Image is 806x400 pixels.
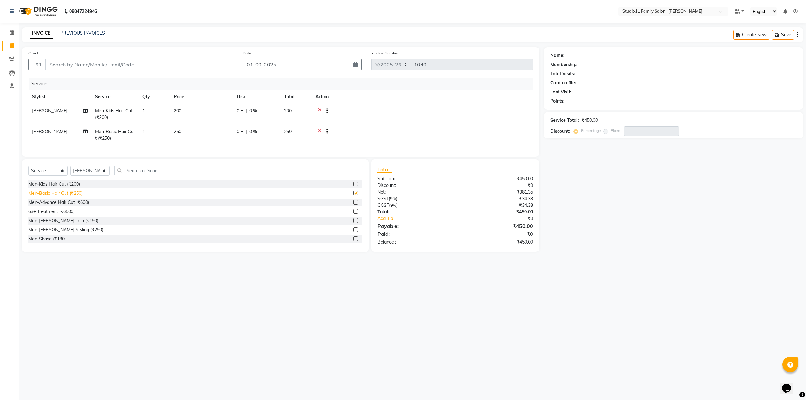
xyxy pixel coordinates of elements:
[28,208,75,215] div: o3+ Treatment (₹6500)
[174,129,181,134] span: 250
[550,128,570,135] div: Discount:
[377,202,389,208] span: CGST
[455,182,538,189] div: ₹0
[373,222,455,230] div: Payable:
[174,108,181,114] span: 200
[455,202,538,209] div: ₹34.33
[237,128,243,135] span: 0 F
[550,70,575,77] div: Total Visits:
[780,375,800,394] iframe: chat widget
[772,30,794,40] button: Save
[28,199,89,206] div: Men-Advance Hair Cut (₹600)
[373,230,455,238] div: Paid:
[373,182,455,189] div: Discount:
[373,202,455,209] div: ( )
[377,196,389,201] span: SGST
[455,209,538,215] div: ₹450.00
[142,108,145,114] span: 1
[611,128,620,133] label: Fixed
[550,80,576,86] div: Card on file:
[45,59,233,70] input: Search by Name/Mobile/Email/Code
[373,176,455,182] div: Sub Total:
[284,129,292,134] span: 250
[371,50,399,56] label: Invoice Number
[142,129,145,134] span: 1
[114,166,362,175] input: Search or Scan
[29,78,538,90] div: Services
[28,190,82,197] div: Men-Basic Hair Cut (₹250)
[237,108,243,114] span: 0 F
[550,89,571,95] div: Last Visit:
[69,3,97,20] b: 08047224946
[91,90,139,104] th: Service
[243,50,251,56] label: Date
[390,196,396,201] span: 9%
[284,108,292,114] span: 200
[455,195,538,202] div: ₹34.33
[280,90,312,104] th: Total
[312,90,533,104] th: Action
[373,209,455,215] div: Total:
[373,215,469,222] a: Add Tip
[32,129,67,134] span: [PERSON_NAME]
[170,90,233,104] th: Price
[581,128,601,133] label: Percentage
[455,176,538,182] div: ₹450.00
[550,117,579,124] div: Service Total:
[469,215,538,222] div: ₹0
[390,203,396,208] span: 9%
[28,227,103,233] div: Men-[PERSON_NAME] Styling (₹250)
[28,236,66,242] div: Men-Shave (₹180)
[139,90,170,104] th: Qty
[550,98,565,104] div: Points:
[455,189,538,195] div: ₹381.35
[28,90,91,104] th: Stylist
[95,108,133,120] span: Men-Kids Hair Cut (₹200)
[455,239,538,245] div: ₹450.00
[60,30,105,36] a: PREVIOUS INVOICES
[377,166,392,173] span: Total
[32,108,67,114] span: [PERSON_NAME]
[733,30,769,40] button: Create New
[28,181,80,188] div: Men-Kids Hair Cut (₹200)
[28,50,38,56] label: Client
[550,61,578,68] div: Membership:
[95,129,133,141] span: Men-Basic Hair Cut (₹250)
[246,128,247,135] span: |
[373,189,455,195] div: Net:
[582,117,598,124] div: ₹450.00
[16,3,59,20] img: logo
[249,128,257,135] span: 0 %
[455,230,538,238] div: ₹0
[373,239,455,245] div: Balance :
[550,52,565,59] div: Name:
[373,195,455,202] div: ( )
[28,59,46,70] button: +91
[28,217,98,224] div: Men-[PERSON_NAME] Trim (₹150)
[30,28,53,39] a: INVOICE
[249,108,257,114] span: 0 %
[233,90,280,104] th: Disc
[455,222,538,230] div: ₹450.00
[246,108,247,114] span: |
